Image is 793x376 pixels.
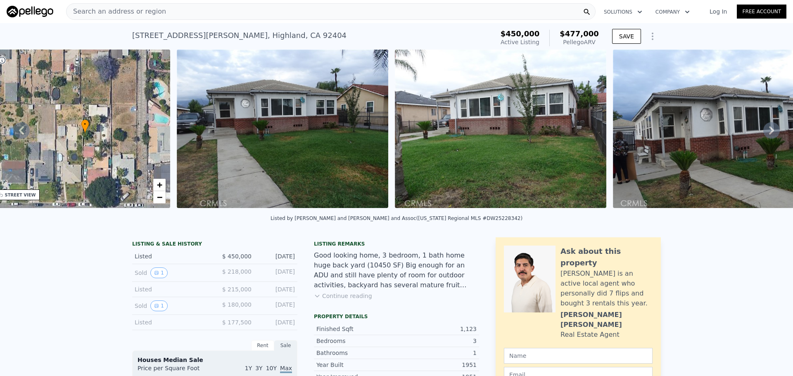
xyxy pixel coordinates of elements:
[157,192,162,202] span: −
[266,365,277,371] span: 10Y
[135,267,208,278] div: Sold
[66,7,166,17] span: Search an address or region
[258,300,295,311] div: [DATE]
[135,285,208,293] div: Listed
[245,365,252,371] span: 1Y
[135,300,208,311] div: Sold
[316,337,396,345] div: Bedrooms
[501,39,539,45] span: Active Listing
[597,5,649,19] button: Solutions
[396,361,477,369] div: 1951
[396,325,477,333] div: 1,123
[150,267,168,278] button: View historical data
[132,30,347,41] div: [STREET_ADDRESS][PERSON_NAME] , Highland , CA 92404
[274,340,297,351] div: Sale
[255,365,262,371] span: 3Y
[314,241,479,247] div: Listing remarks
[5,192,36,198] div: STREET VIEW
[81,121,89,128] span: •
[222,319,252,326] span: $ 177,500
[177,50,388,208] img: Sale: 169820176 Parcel: 14996588
[560,38,599,46] div: Pellego ARV
[396,349,477,357] div: 1
[560,269,653,308] div: [PERSON_NAME] is an active local agent who personally did 7 flips and bought 3 rentals this year.
[314,313,479,320] div: Property details
[222,301,252,308] span: $ 180,000
[396,337,477,345] div: 3
[258,252,295,260] div: [DATE]
[501,29,540,38] span: $450,000
[560,29,599,38] span: $477,000
[314,251,479,290] div: Good looking home, 3 bedroom, 1 bath home huge back yard (10450 SF) Big enough for an ADU and sti...
[271,215,522,221] div: Listed by [PERSON_NAME] and [PERSON_NAME] and Assoc ([US_STATE] Regional MLS #DW25228342)
[280,365,292,373] span: Max
[222,253,252,260] span: $ 450,000
[135,252,208,260] div: Listed
[7,6,53,17] img: Pellego
[222,286,252,293] span: $ 215,000
[316,349,396,357] div: Bathrooms
[316,325,396,333] div: Finished Sqft
[258,267,295,278] div: [DATE]
[560,246,653,269] div: Ask about this property
[395,50,606,208] img: Sale: 169820176 Parcel: 14996588
[258,285,295,293] div: [DATE]
[700,7,737,16] a: Log In
[251,340,274,351] div: Rent
[132,241,297,249] div: LISTING & SALE HISTORY
[150,300,168,311] button: View historical data
[135,318,208,326] div: Listed
[316,361,396,369] div: Year Built
[314,292,372,300] button: Continue reading
[153,179,166,191] a: Zoom in
[258,318,295,326] div: [DATE]
[157,180,162,190] span: +
[560,310,653,330] div: [PERSON_NAME] [PERSON_NAME]
[504,348,653,364] input: Name
[649,5,696,19] button: Company
[138,356,292,364] div: Houses Median Sale
[560,330,620,340] div: Real Estate Agent
[612,29,641,44] button: SAVE
[81,119,89,134] div: •
[153,191,166,203] a: Zoom out
[644,28,661,45] button: Show Options
[222,268,252,275] span: $ 218,000
[737,5,786,19] a: Free Account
